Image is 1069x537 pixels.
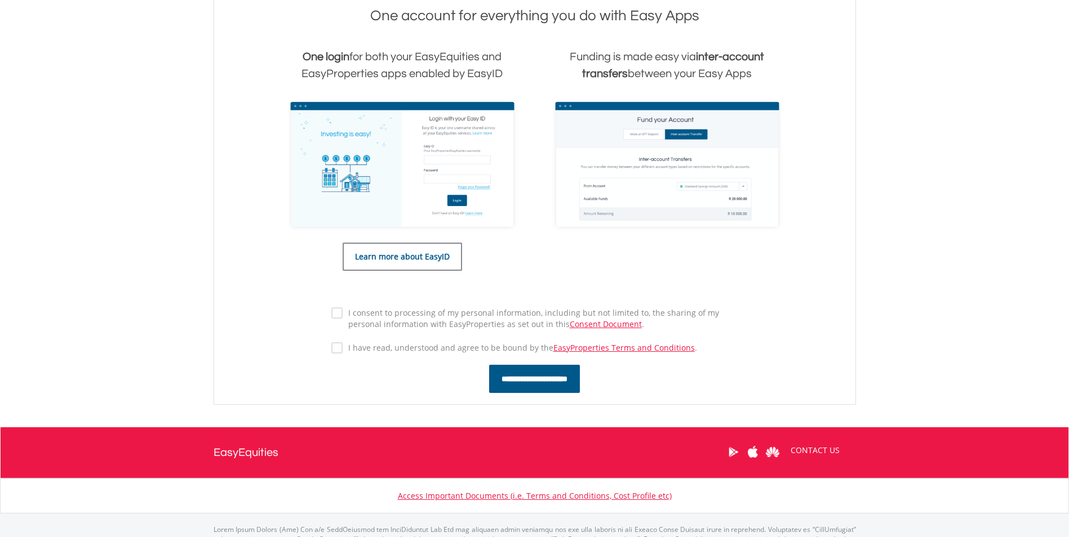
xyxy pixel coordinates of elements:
a: Learn more about EasyID [343,243,462,271]
a: EasyEquities [214,427,278,478]
b: One login [303,51,349,62]
h2: Funding is made easy via between your Easy Apps [552,48,783,82]
h1: One account for everything you do with Easy Apps [217,6,853,26]
a: CONTACT US [783,435,848,466]
label: I have read, understood and agree to be bound by the . [343,342,697,353]
a: Huawei [763,435,783,469]
a: Access Important Documents (i.e. Terms and Conditions, Cost Profile etc) [398,490,672,501]
a: EasyProperties Terms and Conditions [553,342,695,353]
h2: for both your EasyEquities and EasyProperties apps enabled by EasyID [287,48,518,82]
label: I consent to processing of my personal information, including but not limited to, the sharing of ... [343,307,738,330]
a: Apple [743,435,763,469]
a: Consent Document [570,319,642,329]
img: The EasyID login screen [287,99,518,231]
img: Inter-account transfers and EasyFX screen shot [552,99,783,231]
a: Google Play [724,435,743,469]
